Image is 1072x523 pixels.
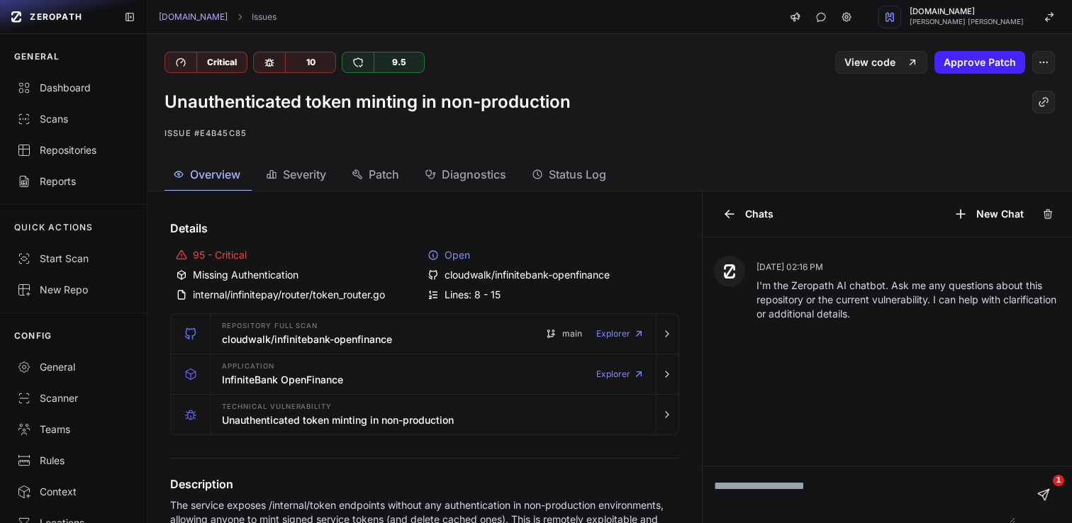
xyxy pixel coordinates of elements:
[428,288,674,302] div: Lines: 8 - 15
[164,125,1055,142] p: Issue #e4b45c85
[222,322,318,330] span: Repository Full scan
[17,454,130,468] div: Rules
[176,268,422,282] div: Missing Authentication
[442,166,506,183] span: Diagnostics
[14,330,52,342] p: CONFIG
[910,18,1024,26] span: [PERSON_NAME] [PERSON_NAME]
[17,174,130,189] div: Reports
[176,288,422,302] div: internal/infinitepay/router/token_router.go
[910,8,1024,16] span: [DOMAIN_NAME]
[164,91,571,113] h1: Unauthenticated token minting in non-production
[176,248,422,262] div: 95 - Critical
[17,143,130,157] div: Repositories
[285,52,335,72] div: 10
[756,261,1061,273] p: [DATE] 02:16 PM
[17,252,130,266] div: Start Scan
[17,485,130,499] div: Context
[6,6,113,28] a: ZEROPATH
[14,51,60,62] p: GENERAL
[235,12,245,22] svg: chevron right,
[159,11,228,23] a: [DOMAIN_NAME]
[1024,475,1058,509] iframe: Intercom live chat
[222,373,343,387] h3: InfiniteBank OpenFinance
[596,320,644,348] a: Explorer
[945,203,1032,225] button: New Chat
[159,11,277,23] nav: breadcrumb
[17,112,130,126] div: Scans
[170,476,679,493] h4: Description
[835,51,927,74] a: View code
[562,328,582,339] span: main
[222,332,392,347] h3: cloudwalk/infinitebank-openfinance
[596,360,644,388] a: Explorer
[17,283,130,297] div: New Repo
[1053,475,1064,486] span: 1
[17,81,130,95] div: Dashboard
[714,203,782,225] button: Chats
[196,52,247,72] div: Critical
[934,51,1025,74] button: Approve Patch
[369,166,399,183] span: Patch
[549,166,606,183] span: Status Log
[222,403,332,410] span: Technical Vulnerability
[374,52,424,72] div: 9.5
[222,363,274,370] span: Application
[17,391,130,405] div: Scanner
[171,354,679,394] button: Application InfiniteBank OpenFinance Explorer
[428,268,674,282] div: cloudwalk/infinitebank-openfinance
[252,11,277,23] a: Issues
[222,413,454,427] h3: Unauthenticated token minting in non-production
[171,314,679,354] button: Repository Full scan cloudwalk/infinitebank-openfinance main Explorer
[17,360,130,374] div: General
[170,220,679,237] h4: Details
[30,11,82,23] span: ZEROPATH
[17,422,130,437] div: Teams
[283,166,326,183] span: Severity
[14,222,94,233] p: QUICK ACTIONS
[428,248,674,262] div: Open
[756,279,1061,321] p: I'm the Zeropath AI chatbot. Ask me any questions about this repository or the current vulnerabil...
[190,166,240,183] span: Overview
[722,264,737,279] img: Zeropath AI
[171,395,679,434] button: Technical Vulnerability Unauthenticated token minting in non-production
